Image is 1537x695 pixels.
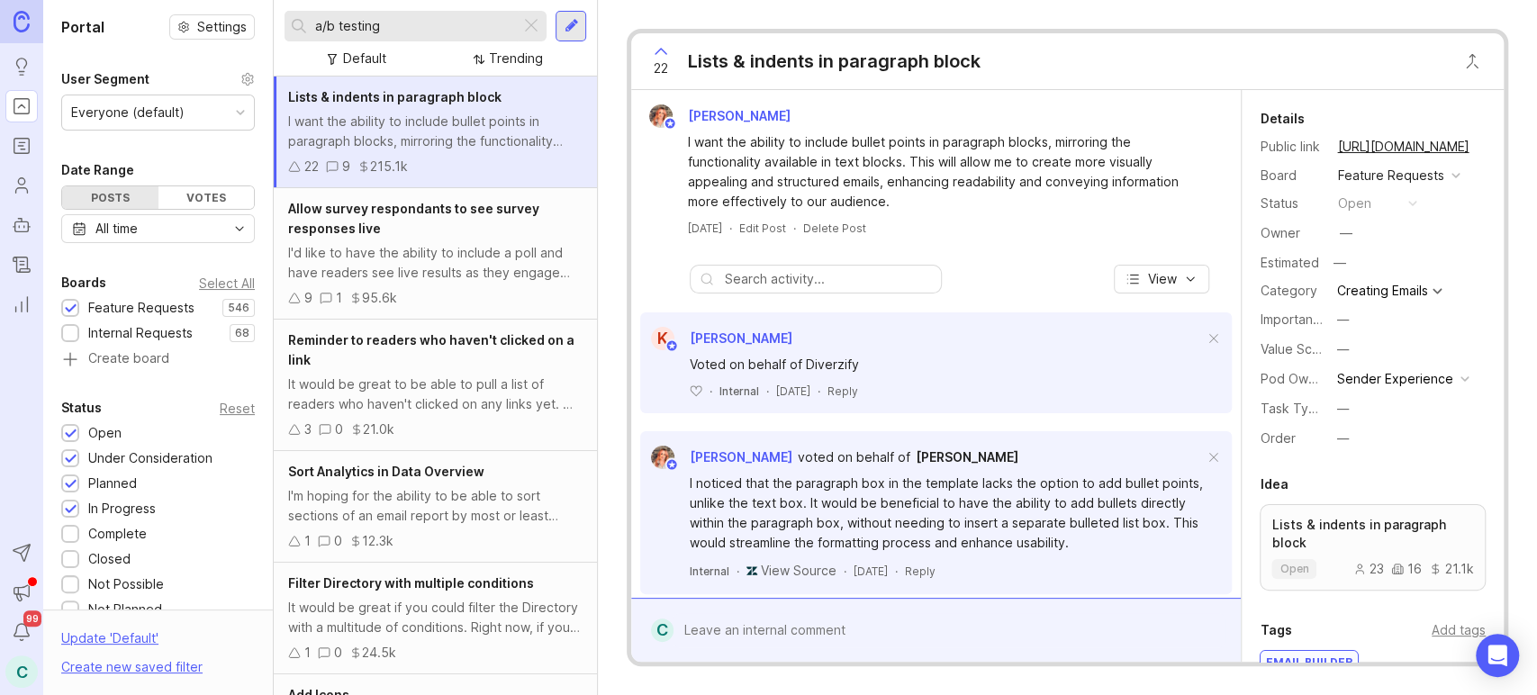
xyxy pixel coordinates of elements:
div: Default [343,49,386,68]
div: All time [95,219,138,239]
span: [PERSON_NAME] [690,330,792,346]
span: View [1147,270,1176,288]
a: [PERSON_NAME] [916,447,1018,467]
div: In Progress [88,499,156,519]
a: Lists & indents in paragraph blockopen231621.1k [1260,504,1486,591]
div: 21.0k [363,420,394,439]
div: — [1336,310,1349,329]
span: Allow survey respondants to see survey responses live [288,201,539,236]
div: Feature Requests [1337,166,1443,185]
div: · [710,384,712,399]
a: Sort Analytics in Data OverviewI'm hoping for the ability to be able to sort sections of an email... [274,451,597,563]
span: 99 [23,610,41,627]
a: Users [5,169,38,202]
div: · [737,564,739,579]
button: Close button [1454,43,1490,79]
div: 9 [342,157,350,176]
div: 1 [304,531,311,551]
div: Voted on behalf of Diverzify [690,355,1203,375]
div: 3 [304,420,312,439]
div: Internal [690,564,729,579]
div: 0 [334,643,342,663]
div: Everyone (default) [71,103,185,122]
div: voted on behalf of [798,447,910,467]
div: Internal Requests [88,323,193,343]
div: Reply [905,564,936,579]
div: Not Planned [88,600,162,619]
div: Trending [489,49,543,68]
div: 12.3k [362,531,393,551]
a: [URL][DOMAIN_NAME] [1332,135,1474,158]
img: zendesk [746,565,757,576]
span: [PERSON_NAME] [688,108,791,123]
a: Bronwen W[PERSON_NAME] [640,446,792,469]
time: [DATE] [776,384,810,398]
p: Lists & indents in paragraph block [1271,516,1474,552]
div: I want the ability to include bullet points in paragraph blocks, mirroring the functionality avai... [688,132,1205,212]
div: 16 [1391,563,1422,575]
div: Status [61,397,102,419]
div: User Segment [61,68,149,90]
div: Creating Emails [1336,284,1427,297]
span: Settings [197,18,247,36]
div: Boards [61,272,106,293]
div: Idea [1260,474,1288,495]
label: Pod Ownership [1260,371,1352,386]
div: It would be great if you could filter the Directory with a multitude of conditions. Right now, if... [288,598,583,637]
div: Public link [1260,137,1323,157]
span: [PERSON_NAME] [690,449,792,465]
div: I noticed that the paragraph box in the template lacks the option to add bullet points, unlike th... [690,474,1203,553]
div: Under Consideration [88,448,212,468]
button: Announcements [5,576,38,609]
div: Date Range [61,159,134,181]
img: member badge [665,339,679,353]
div: Closed [88,549,131,569]
img: member badge [665,458,679,472]
div: Sender Experience [1336,369,1452,389]
a: Roadmaps [5,130,38,162]
button: C [5,655,38,688]
div: Board [1260,166,1323,185]
div: Create new saved filter [61,657,203,677]
a: Create board [61,352,255,368]
div: 95.6k [362,288,397,308]
a: Allow survey respondants to see survey responses liveI'd like to have the ability to include a po... [274,188,597,320]
div: — [1339,223,1352,243]
span: Sort Analytics in Data Overview [288,464,484,479]
div: I'd like to have the ability to include a poll and have readers see live results as they engage w... [288,243,583,283]
div: Category [1260,281,1323,301]
div: 0 [335,420,343,439]
div: Details [1260,108,1304,130]
div: Lists & indents in paragraph block [688,49,981,74]
a: View Source [761,562,836,580]
div: Edit Post [739,221,786,236]
img: Bronwen W [646,446,681,469]
input: Search activity... [725,269,932,289]
div: Select All [199,278,255,288]
div: 21.1k [1429,563,1474,575]
div: Delete Post [803,221,866,236]
span: Lists & indents in paragraph block [288,89,502,104]
div: Open Intercom Messenger [1476,634,1519,677]
div: Votes [158,186,255,209]
button: View [1114,265,1209,293]
div: Reset [220,403,255,413]
time: [DATE] [854,564,888,578]
a: Lists & indents in paragraph blockI want the ability to include bullet points in paragraph blocks... [274,77,597,188]
label: Value Scale [1260,341,1329,357]
div: Email builder [1261,651,1358,672]
a: Settings [169,14,255,40]
div: Reply [827,384,858,399]
div: · [818,384,820,399]
a: Ideas [5,50,38,83]
div: Complete [88,524,147,544]
a: K[PERSON_NAME] [640,327,792,350]
div: I want the ability to include bullet points in paragraph blocks, mirroring the functionality avai... [288,112,583,151]
a: Autopilot [5,209,38,241]
div: I'm hoping for the ability to be able to sort sections of an email report by most or least engage... [288,486,583,526]
div: 215.1k [370,157,408,176]
div: It would be great to be able to pull a list of readers who haven't clicked on any links yet. We h... [288,375,583,414]
div: Status [1260,194,1323,213]
div: Not Possible [88,574,164,594]
div: Add tags [1432,620,1486,640]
